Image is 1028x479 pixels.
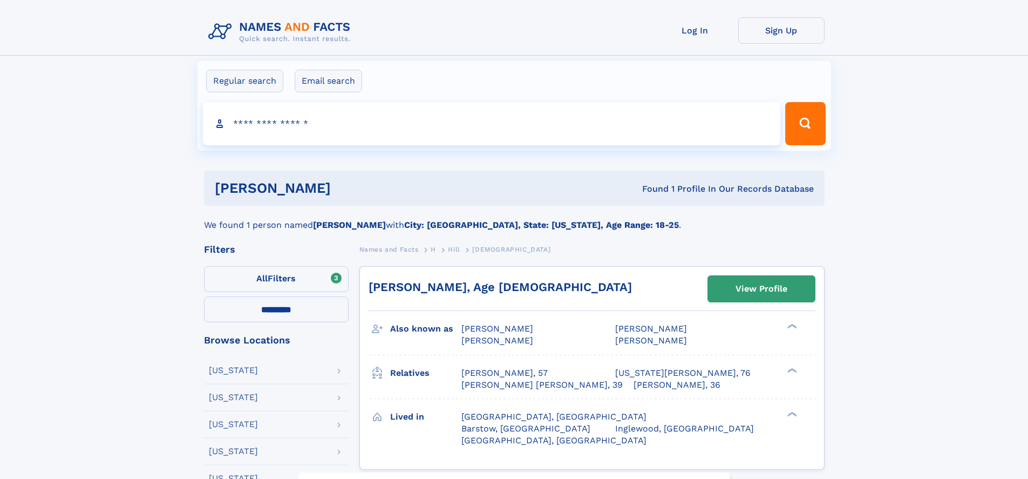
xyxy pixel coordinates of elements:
span: Inglewood, [GEOGRAPHIC_DATA] [615,423,754,434]
span: Hill [448,246,460,253]
div: [US_STATE] [209,366,258,375]
span: [GEOGRAPHIC_DATA], [GEOGRAPHIC_DATA] [461,411,646,422]
div: Filters [204,245,349,254]
div: [US_STATE] [209,393,258,402]
div: Browse Locations [204,335,349,345]
label: Regular search [206,70,283,92]
span: H [431,246,436,253]
span: [GEOGRAPHIC_DATA], [GEOGRAPHIC_DATA] [461,435,646,446]
button: Search Button [785,102,825,145]
span: [DEMOGRAPHIC_DATA] [472,246,550,253]
span: [PERSON_NAME] [461,323,533,334]
b: City: [GEOGRAPHIC_DATA], State: [US_STATE], Age Range: 18-25 [404,220,679,230]
h3: Also known as [390,320,461,338]
h3: Lived in [390,408,461,426]
div: View Profile [736,276,787,301]
span: [PERSON_NAME] [461,335,533,346]
img: Logo Names and Facts [204,17,359,46]
a: H [431,242,436,256]
span: [PERSON_NAME] [615,335,687,346]
a: Names and Facts [359,242,419,256]
label: Email search [295,70,362,92]
div: Found 1 Profile In Our Records Database [486,183,814,195]
span: [PERSON_NAME] [615,323,687,334]
div: [US_STATE] [209,420,258,429]
div: ❯ [785,367,798,374]
h3: Relatives [390,364,461,382]
a: Log In [652,17,738,44]
input: search input [203,102,781,145]
h1: [PERSON_NAME] [215,181,487,195]
a: [PERSON_NAME] [PERSON_NAME], 39 [461,379,623,391]
a: [US_STATE][PERSON_NAME], 76 [615,367,751,379]
span: All [256,273,268,284]
a: Sign Up [738,17,825,44]
span: Barstow, [GEOGRAPHIC_DATA] [461,423,590,434]
div: We found 1 person named with . [204,206,825,232]
label: Filters [204,266,349,292]
a: [PERSON_NAME], 36 [634,379,720,391]
a: [PERSON_NAME], Age [DEMOGRAPHIC_DATA] [369,280,632,294]
b: [PERSON_NAME] [313,220,386,230]
a: Hill [448,242,460,256]
div: ❯ [785,410,798,417]
a: [PERSON_NAME], 57 [461,367,548,379]
a: View Profile [708,276,815,302]
div: [US_STATE] [209,447,258,456]
div: ❯ [785,323,798,330]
